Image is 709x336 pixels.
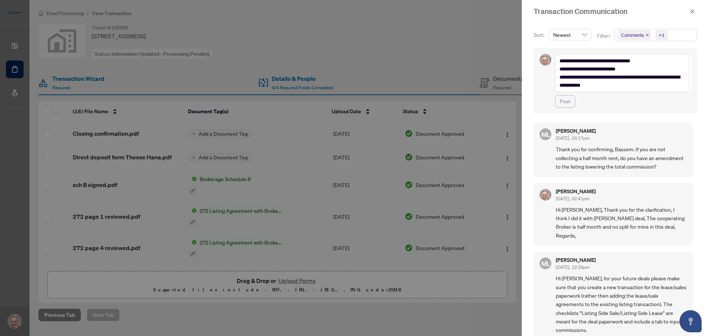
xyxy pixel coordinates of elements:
img: Profile Icon [540,54,551,65]
span: [DATE], 02:41pm [556,196,589,201]
p: Sort: [534,31,546,39]
h5: [PERSON_NAME] [556,257,596,263]
button: Post [555,95,575,108]
span: close [690,9,695,14]
img: Profile Icon [540,189,551,200]
span: Thank you for confirming, Bassem. If you are not collecting a half month rent, do you have an ame... [556,145,687,171]
span: Newest [553,29,587,40]
h5: [PERSON_NAME] [556,189,596,194]
div: Transaction Communication [534,6,688,17]
div: +1 [659,31,665,39]
button: Open asap [679,310,702,332]
span: ML [541,259,550,269]
p: Filter: [597,32,611,40]
span: ML [541,129,550,139]
span: Comments [618,30,651,40]
span: Hi [PERSON_NAME], Thank you for the clarification, I think I did it with [PERSON_NAME] deal, The ... [556,205,687,240]
h5: [PERSON_NAME] [556,128,596,134]
span: Comments [621,31,644,39]
span: close [645,33,649,37]
span: [DATE], 03:17pm [556,135,589,141]
span: [DATE], 12:29pm [556,264,589,270]
span: Post [560,96,571,107]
